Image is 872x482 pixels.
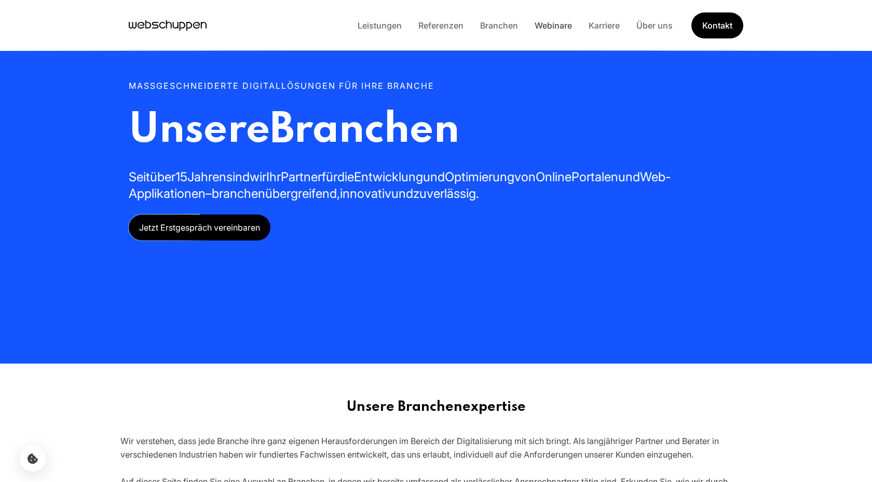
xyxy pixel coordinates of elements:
[391,186,413,201] span: und
[212,186,340,201] span: branchenübergreifend,
[580,20,628,31] a: Karriere
[150,169,175,184] span: über
[129,79,743,92] p: Maßgeschneiderte Digitallösungen für Ihre Branche
[514,169,536,184] span: von
[536,169,571,184] span: Online
[129,110,270,152] span: Unsere
[175,169,187,184] span: 15
[691,12,743,38] a: Get Started
[250,169,266,184] span: wir
[340,186,391,201] span: innovativ
[322,169,337,184] span: für
[281,169,322,184] span: Partner
[413,186,479,201] span: zuverlässig.
[423,169,445,184] span: und
[20,446,46,472] button: Cookie-Einstellungen öffnen
[349,20,410,31] a: Leistungen
[526,20,580,31] a: Webinare
[337,169,354,184] span: die
[129,169,150,184] span: Seit
[129,18,207,33] a: Hauptseite besuchen
[129,215,270,240] a: Jetzt Erstgespräch vereinbaren
[120,399,752,416] h2: Unsere Branchenexpertise
[472,20,526,31] a: Branchen
[410,20,472,31] a: Referenzen
[266,169,281,184] span: Ihr
[571,169,618,184] span: Portalen
[354,169,423,184] span: Entwicklung
[270,110,459,152] span: Branchen
[206,186,212,201] span: –
[226,169,250,184] span: sind
[628,20,681,31] a: Über uns
[445,169,514,184] span: Optimierung
[187,169,226,184] span: Jahren
[618,169,640,184] span: und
